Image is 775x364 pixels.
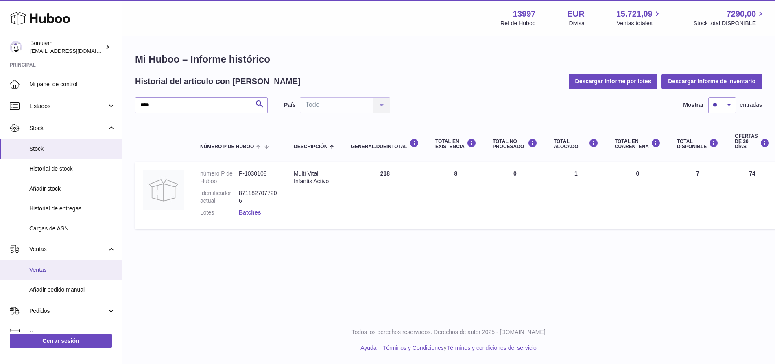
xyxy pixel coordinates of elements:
[143,170,184,210] img: product image
[683,101,704,109] label: Mostrar
[30,39,103,55] div: Bonusan
[29,329,116,337] span: Uso
[427,162,485,228] td: 8
[29,266,116,274] span: Ventas
[616,9,662,27] a: 15.721,09 Ventas totales
[677,139,718,149] div: Total DISPONIBLE
[343,162,427,228] td: 218
[29,286,116,294] span: Añadir pedido manual
[616,9,653,19] span: 15.721,09
[554,139,598,149] div: Total ALOCADO
[351,139,419,149] div: general.dueInTotal
[200,189,239,205] dt: Identificador actual
[29,225,116,232] span: Cargas de ASN
[294,144,327,149] span: Descripción
[284,101,296,109] label: País
[29,124,107,132] span: Stock
[239,209,261,216] a: Batches
[135,76,301,87] h2: Historial del artículo con [PERSON_NAME]
[513,9,536,19] strong: 13997
[435,139,476,149] div: Total en EXISTENCIA
[29,80,116,88] span: Mi panel de control
[380,344,537,352] li: y
[294,170,335,185] div: Multi Vital Infantis Activo
[569,19,585,27] div: Divisa
[569,74,658,89] button: Descargar Informe por lotes
[493,139,537,149] div: Total NO PROCESADO
[360,344,376,351] a: Ayuda
[239,170,277,185] dd: P-1030108
[29,245,107,253] span: Ventas
[669,162,727,228] td: 7
[636,170,640,177] span: 0
[694,19,765,27] span: Stock total DISPONIBLE
[200,170,239,185] dt: número P de Huboo
[694,9,765,27] a: 7290,00 Stock total DISPONIBLE
[239,189,277,205] dd: 8711827077206
[200,209,239,217] dt: Lotes
[383,344,444,351] a: Términos y Condiciones
[29,307,107,315] span: Pedidos
[29,185,116,193] span: Añadir stock
[200,144,254,149] span: número P de Huboo
[10,334,112,348] a: Cerrar sesión
[10,41,22,53] img: info@bonusan.es
[129,328,768,336] p: Todos los derechos reservados. Derechos de autor 2025 - [DOMAIN_NAME]
[615,139,661,149] div: Total en CUARENTENA
[617,19,662,27] span: Ventas totales
[30,48,120,54] span: [EMAIL_ADDRESS][DOMAIN_NAME]
[727,9,756,19] span: 7290,00
[735,134,769,150] div: OFERTAS DE 30 DÍAS
[29,102,107,110] span: Listados
[500,19,535,27] div: Ref de Huboo
[447,344,537,351] a: Términos y condiciones del servicio
[661,74,762,89] button: Descargar Informe de inventario
[29,165,116,173] span: Historial de stock
[740,101,762,109] span: entradas
[485,162,546,228] td: 0
[135,53,762,66] h1: Mi Huboo – Informe histórico
[29,205,116,212] span: Historial de entregas
[29,145,116,153] span: Stock
[546,162,607,228] td: 1
[567,9,584,19] strong: EUR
